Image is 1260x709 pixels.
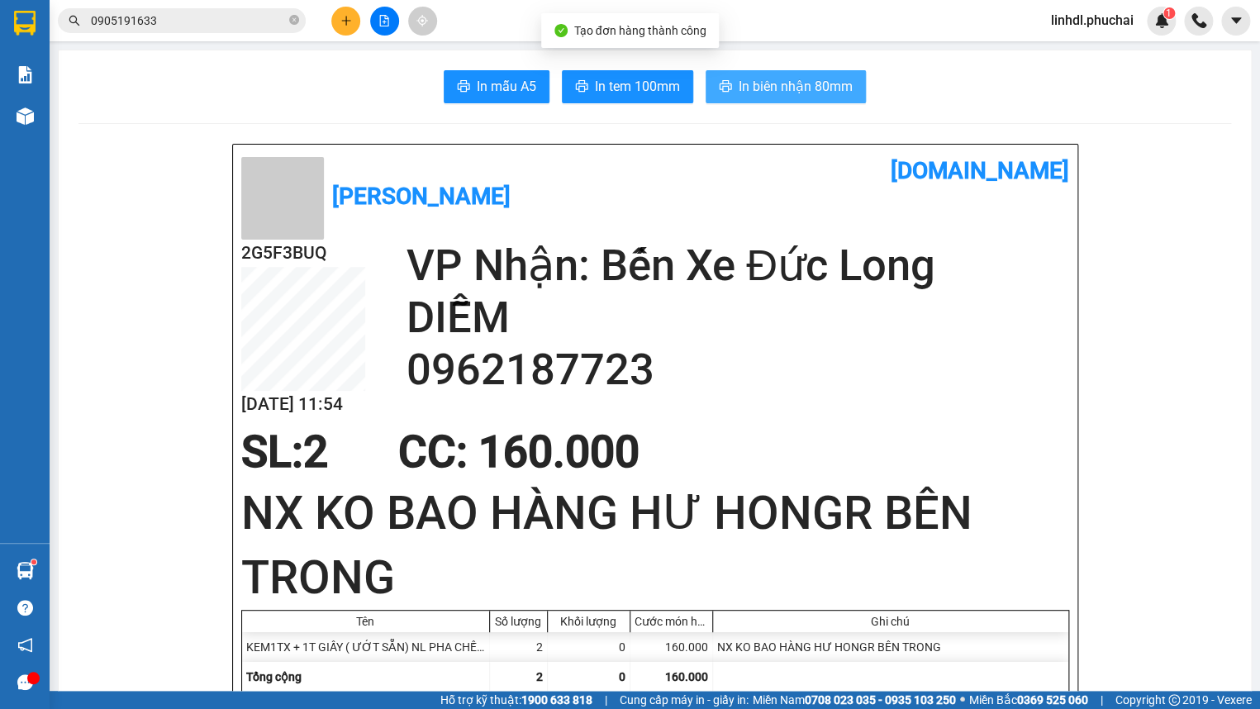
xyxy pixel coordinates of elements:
span: 2 [536,670,543,683]
span: check-circle [554,24,568,37]
button: caret-down [1221,7,1250,36]
span: In biên nhận 80mm [739,76,853,97]
span: search [69,15,80,26]
span: Miền Bắc [969,691,1088,709]
span: 160.000 [665,670,708,683]
span: close-circle [289,13,299,29]
span: ⚪️ [960,697,965,703]
h1: NX KO BAO HÀNG HƯ HONGR BÊN TRONG [241,481,1069,611]
span: notification [17,637,33,653]
input: Tìm tên, số ĐT hoặc mã đơn [91,12,286,30]
b: [DOMAIN_NAME] [891,157,1069,184]
div: 0 [548,632,630,662]
strong: 0708 023 035 - 0935 103 250 [805,693,956,707]
span: Gửi: [14,16,40,33]
span: Tạo đơn hàng thành công [574,24,706,37]
span: plus [340,15,352,26]
span: 1 [1166,7,1172,19]
div: Bến Xe Đức Long [193,14,326,54]
span: printer [457,79,470,95]
button: printerIn biên nhận 80mm [706,70,866,103]
div: Cước món hàng [635,615,708,628]
span: question-circle [17,600,33,616]
button: file-add [370,7,399,36]
div: 0889909106 [14,93,182,117]
div: 2 [490,632,548,662]
span: | [1101,691,1103,709]
div: 160.000 [630,632,713,662]
sup: 1 [1163,7,1175,19]
span: message [17,674,33,690]
span: linhdl.phuchai [1038,10,1147,31]
img: icon-new-feature [1154,13,1169,28]
img: phone-icon [1191,13,1206,28]
h2: DIỄM [407,292,1069,344]
div: ỐM SỮA//HEM 33 [PERSON_NAME] [14,54,182,93]
strong: 1900 633 818 [521,693,592,707]
b: [PERSON_NAME] [332,183,511,210]
span: Cung cấp máy in - giấy in: [620,691,749,709]
div: CC : 160.000 [388,427,649,477]
span: file-add [378,15,390,26]
img: logo-vxr [14,11,36,36]
span: 2 [303,426,328,478]
h2: 0962187723 [407,344,1069,396]
div: VP [GEOGRAPHIC_DATA] [14,14,182,54]
div: NX KO BAO HÀNG HƯ HONGR BÊN TRONG [713,632,1068,662]
div: 0988847602 [193,74,326,97]
button: aim [408,7,437,36]
div: [PERSON_NAME] [193,54,326,74]
span: Hỗ trợ kỹ thuật: [440,691,592,709]
span: In mẫu A5 [477,76,536,97]
div: Số lượng [494,615,543,628]
span: aim [416,15,428,26]
div: KEM1TX + 1T GIẤY ( ƯỚT SẴN) NL PHA CHẾ (Thùng vừa) [242,632,490,662]
div: Ghi chú [717,615,1064,628]
button: printerIn tem 100mm [562,70,693,103]
img: warehouse-icon [17,107,34,125]
span: 0 [619,670,625,683]
span: SL: [241,426,303,478]
span: printer [719,79,732,95]
h2: 2G5F3BUQ [241,240,365,267]
h2: VP Nhận: Bến Xe Đức Long [407,240,1069,292]
span: Tổng cộng [246,670,302,683]
span: copyright [1168,694,1180,706]
button: plus [331,7,360,36]
img: solution-icon [17,66,34,83]
span: close-circle [289,15,299,25]
span: caret-down [1229,13,1243,28]
div: Khối lượng [552,615,625,628]
img: warehouse-icon [17,562,34,579]
span: In tem 100mm [595,76,680,97]
span: | [605,691,607,709]
button: printerIn mẫu A5 [444,70,549,103]
strong: 0369 525 060 [1017,693,1088,707]
span: printer [575,79,588,95]
div: Tên [246,615,485,628]
h2: [DATE] 11:54 [241,391,365,418]
span: Nhận: [193,16,233,33]
span: Miền Nam [753,691,956,709]
sup: 1 [31,559,36,564]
